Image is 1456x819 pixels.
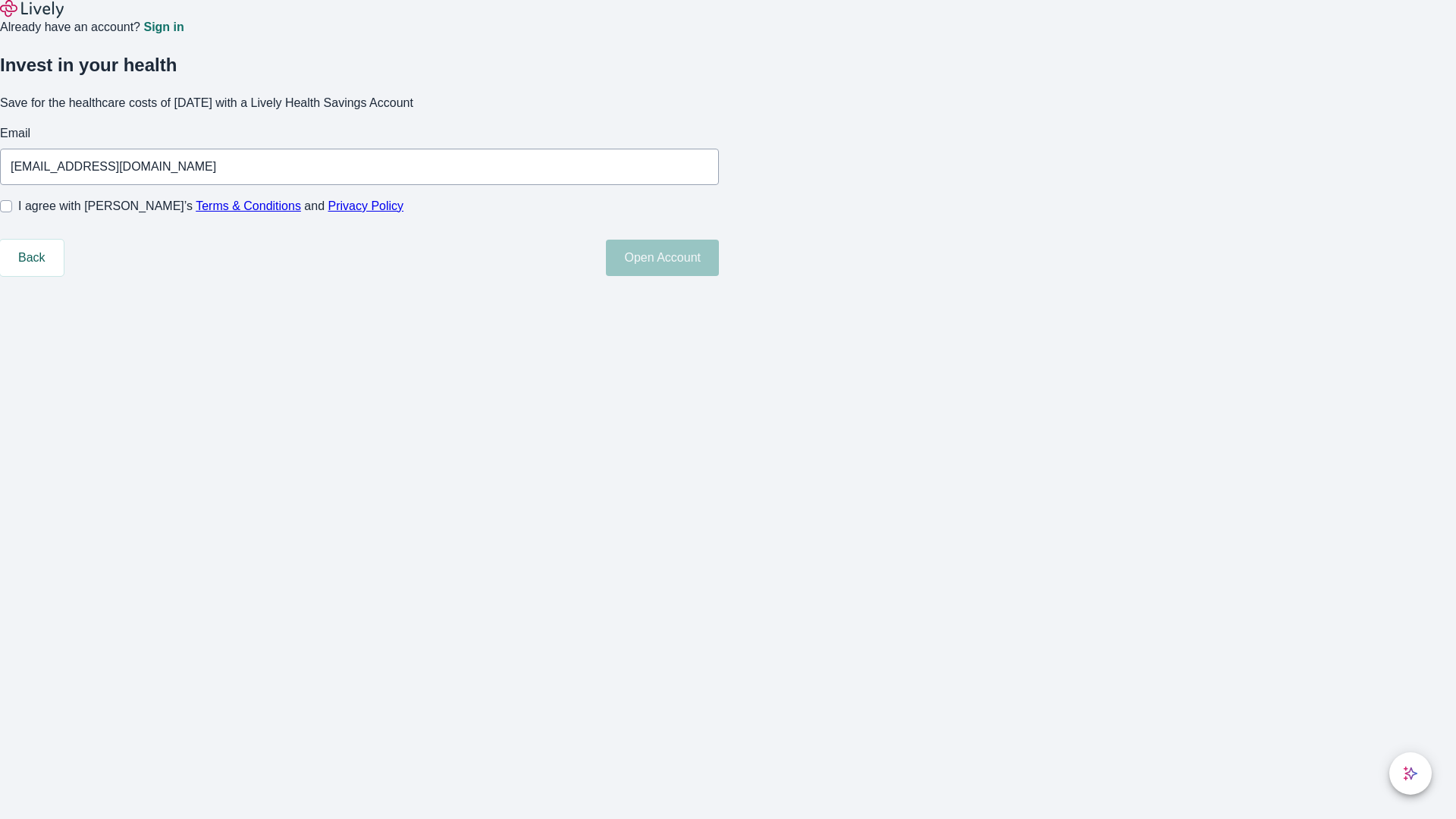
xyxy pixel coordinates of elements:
button: chat [1389,752,1432,795]
span: I agree with [PERSON_NAME]’s and [18,197,403,215]
svg: Lively AI Assistant [1403,766,1418,781]
a: Privacy Policy [328,199,404,212]
a: Terms & Conditions [196,199,301,212]
a: Sign in [143,21,184,33]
